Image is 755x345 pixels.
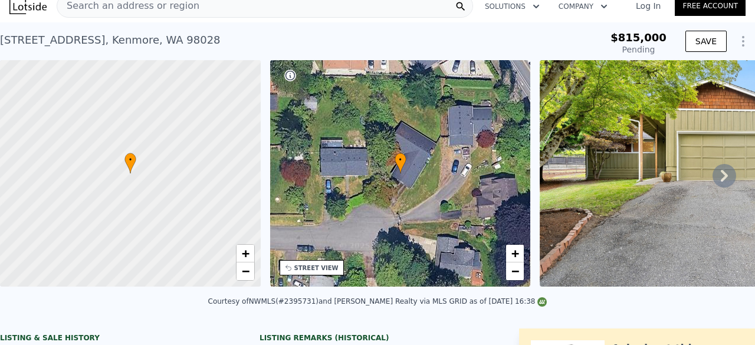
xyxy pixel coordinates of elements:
span: − [511,264,519,278]
a: Zoom out [237,262,254,280]
div: Pending [610,44,667,55]
div: Listing Remarks (Historical) [260,333,495,343]
a: Zoom in [237,245,254,262]
div: STREET VIEW [294,264,339,272]
div: • [395,153,406,173]
img: NWMLS Logo [537,297,547,307]
span: + [241,246,249,261]
span: $815,000 [610,31,667,44]
span: • [124,155,136,165]
div: Courtesy of NWMLS (#2395731) and [PERSON_NAME] Realty via MLS GRID as of [DATE] 16:38 [208,297,547,305]
a: Zoom out [506,262,524,280]
span: + [511,246,519,261]
div: • [124,153,136,173]
a: Zoom in [506,245,524,262]
span: − [241,264,249,278]
span: • [395,155,406,165]
button: SAVE [685,31,727,52]
button: Show Options [731,29,755,53]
